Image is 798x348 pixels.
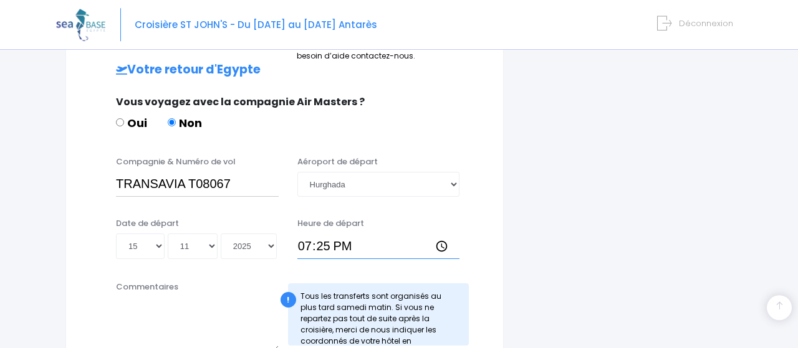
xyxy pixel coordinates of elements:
[91,63,478,77] h2: Votre retour d'Egypte
[116,115,147,131] label: Oui
[297,156,378,168] label: Aéroport de départ
[116,156,236,168] label: Compagnie & Numéro de vol
[116,281,178,293] label: Commentaires
[116,118,124,126] input: Oui
[297,217,364,230] label: Heure de départ
[281,292,296,308] div: !
[168,115,202,131] label: Non
[116,217,179,230] label: Date de départ
[168,118,176,126] input: Non
[135,18,377,31] span: Croisière ST JOHN'S - Du [DATE] au [DATE] Antarès
[288,283,469,346] div: Tous les transferts sont organisés au plus tard samedi matin. Si vous ne repartez pas tout de sui...
[679,17,733,29] span: Déconnexion
[116,95,365,109] span: Vous voyagez avec la compagnie Air Masters ?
